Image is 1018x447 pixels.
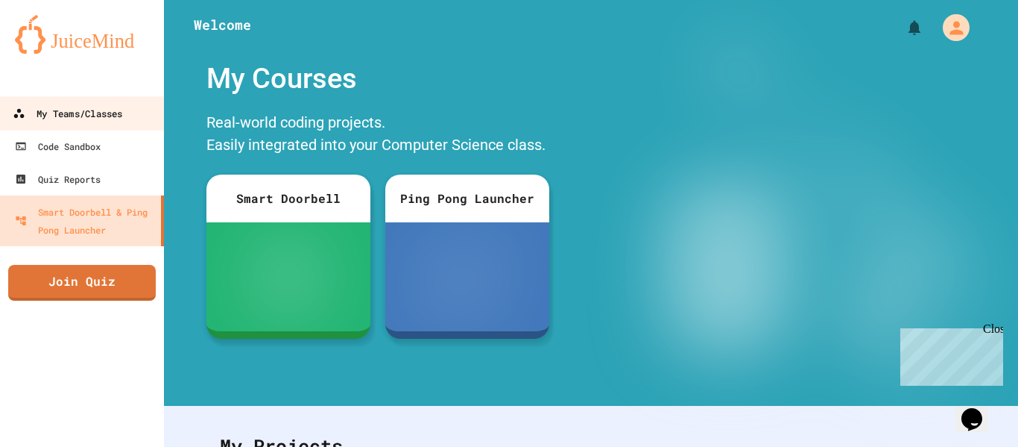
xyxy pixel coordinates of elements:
img: ppl-with-ball.png [434,247,500,307]
img: sdb-white.svg [267,247,309,307]
a: Join Quiz [8,265,156,301]
div: Smart Doorbell & Ping Pong Launcher [15,203,155,239]
div: My Notifications [878,15,927,40]
div: Chat with us now!Close [6,6,103,95]
img: logo-orange.svg [15,15,149,54]
div: Code Sandbox [15,137,101,155]
img: banner-image-my-projects.png [604,50,1004,391]
iframe: chat widget [894,322,1003,386]
div: Smart Doorbell [206,175,370,222]
div: My Account [927,10,973,45]
div: My Courses [199,50,557,107]
div: Ping Pong Launcher [385,175,549,222]
div: Real-world coding projects. Easily integrated into your Computer Science class. [199,107,557,163]
div: Quiz Reports [15,170,101,188]
iframe: chat widget [955,387,1003,432]
div: My Teams/Classes [13,104,122,123]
